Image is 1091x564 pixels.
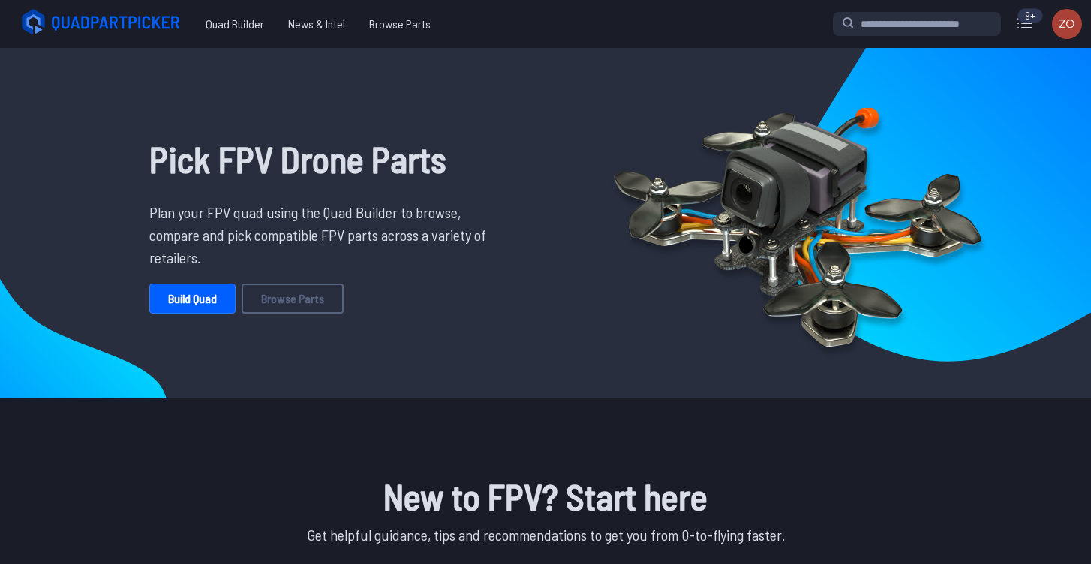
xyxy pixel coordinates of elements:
a: Browse Parts [357,9,443,39]
h1: New to FPV? Start here [137,469,954,523]
a: Browse Parts [242,283,344,313]
p: Get helpful guidance, tips and recommendations to get you from 0-to-flying faster. [137,523,954,546]
img: Quadcopter [582,73,1014,373]
div: 9+ [1017,8,1043,23]
a: Build Quad [149,283,236,313]
a: News & Intel [276,9,357,39]
a: Quad Builder [194,9,276,39]
p: Plan your FPV quad using the Quad Builder to browse, compare and pick compatible FPV parts across... [149,201,497,268]
h1: Pick FPV Drone Parts [149,132,497,186]
img: User [1052,9,1082,39]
